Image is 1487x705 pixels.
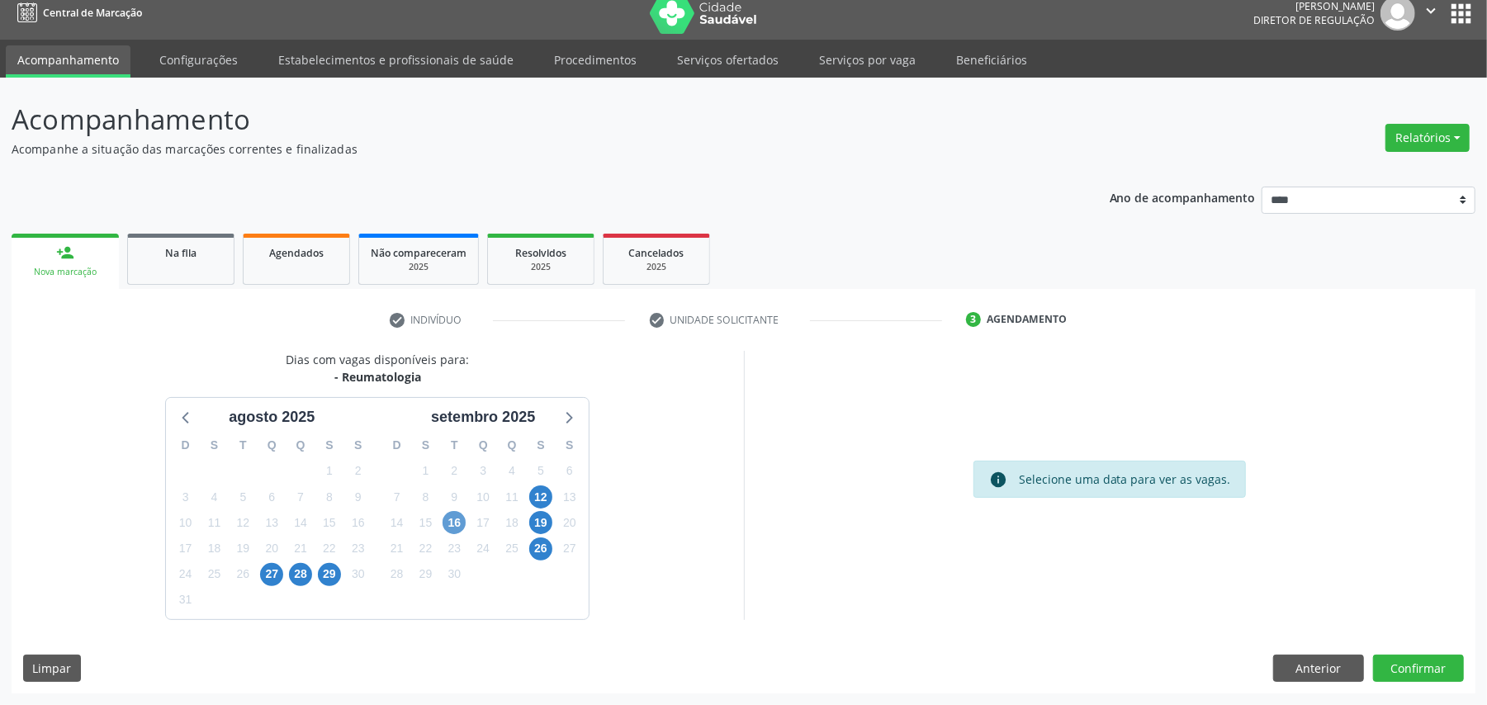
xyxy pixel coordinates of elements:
[500,485,523,509] span: quinta-feira, 11 de setembro de 2025
[231,485,254,509] span: terça-feira, 5 de agosto de 2025
[23,266,107,278] div: Nova marcação
[231,511,254,534] span: terça-feira, 12 de agosto de 2025
[174,563,197,586] span: domingo, 24 de agosto de 2025
[515,246,566,260] span: Resolvidos
[371,246,466,260] span: Não compareceram
[260,485,283,509] span: quarta-feira, 6 de agosto de 2025
[1422,2,1440,20] i: 
[12,99,1036,140] p: Acompanhamento
[1253,13,1375,27] span: Diretor de regulação
[267,45,525,74] a: Estabelecimentos e profissionais de saúde
[289,511,312,534] span: quinta-feira, 14 de agosto de 2025
[945,45,1039,74] a: Beneficiários
[443,563,466,586] span: terça-feira, 30 de setembro de 2025
[558,460,581,483] span: sábado, 6 de setembro de 2025
[558,537,581,561] span: sábado, 27 de setembro de 2025
[343,433,372,458] div: S
[966,312,981,327] div: 3
[386,537,409,561] span: domingo, 21 de setembro de 2025
[469,433,498,458] div: Q
[529,537,552,561] span: sexta-feira, 26 de setembro de 2025
[318,537,341,561] span: sexta-feira, 22 de agosto de 2025
[989,471,1007,489] i: info
[386,485,409,509] span: domingo, 7 de setembro de 2025
[443,460,466,483] span: terça-feira, 2 de setembro de 2025
[6,45,130,78] a: Acompanhamento
[665,45,790,74] a: Serviços ofertados
[498,433,527,458] div: Q
[260,563,283,586] span: quarta-feira, 27 de agosto de 2025
[289,537,312,561] span: quinta-feira, 21 de agosto de 2025
[260,511,283,534] span: quarta-feira, 13 de agosto de 2025
[386,511,409,534] span: domingo, 14 de setembro de 2025
[529,511,552,534] span: sexta-feira, 19 de setembro de 2025
[174,485,197,509] span: domingo, 3 de agosto de 2025
[500,261,582,273] div: 2025
[260,537,283,561] span: quarta-feira, 20 de agosto de 2025
[269,246,324,260] span: Agendados
[529,485,552,509] span: sexta-feira, 12 de setembro de 2025
[443,485,466,509] span: terça-feira, 9 de setembro de 2025
[807,45,927,74] a: Serviços por vaga
[558,485,581,509] span: sábado, 13 de setembro de 2025
[289,485,312,509] span: quinta-feira, 7 de agosto de 2025
[174,537,197,561] span: domingo, 17 de agosto de 2025
[414,537,438,561] span: segunda-feira, 22 de setembro de 2025
[23,655,81,683] button: Limpar
[200,433,229,458] div: S
[286,368,469,386] div: - Reumatologia
[414,511,438,534] span: segunda-feira, 15 de setembro de 2025
[287,433,315,458] div: Q
[414,485,438,509] span: segunda-feira, 8 de setembro de 2025
[222,406,321,428] div: agosto 2025
[56,244,74,262] div: person_add
[318,460,341,483] span: sexta-feira, 1 de agosto de 2025
[12,140,1036,158] p: Acompanhe a situação das marcações correntes e finalizadas
[174,589,197,612] span: domingo, 31 de agosto de 2025
[411,433,440,458] div: S
[471,511,495,534] span: quarta-feira, 17 de setembro de 2025
[471,460,495,483] span: quarta-feira, 3 de setembro de 2025
[229,433,258,458] div: T
[171,433,200,458] div: D
[231,563,254,586] span: terça-feira, 26 de agosto de 2025
[203,537,226,561] span: segunda-feira, 18 de agosto de 2025
[414,563,438,586] span: segunda-feira, 29 de setembro de 2025
[203,485,226,509] span: segunda-feira, 4 de agosto de 2025
[231,537,254,561] span: terça-feira, 19 de agosto de 2025
[555,433,584,458] div: S
[1385,124,1470,152] button: Relatórios
[43,6,142,20] span: Central de Marcação
[500,511,523,534] span: quinta-feira, 18 de setembro de 2025
[289,563,312,586] span: quinta-feira, 28 de agosto de 2025
[414,460,438,483] span: segunda-feira, 1 de setembro de 2025
[987,312,1067,327] div: Agendamento
[318,563,341,586] span: sexta-feira, 29 de agosto de 2025
[386,563,409,586] span: domingo, 28 de setembro de 2025
[1373,655,1464,683] button: Confirmar
[542,45,648,74] a: Procedimentos
[440,433,469,458] div: T
[318,511,341,534] span: sexta-feira, 15 de agosto de 2025
[318,485,341,509] span: sexta-feira, 8 de agosto de 2025
[558,511,581,534] span: sábado, 20 de setembro de 2025
[1273,655,1364,683] button: Anterior
[165,246,197,260] span: Na fila
[1019,471,1231,489] div: Selecione uma data para ver as vagas.
[500,537,523,561] span: quinta-feira, 25 de setembro de 2025
[347,511,370,534] span: sábado, 16 de agosto de 2025
[258,433,287,458] div: Q
[371,261,466,273] div: 2025
[347,563,370,586] span: sábado, 30 de agosto de 2025
[203,563,226,586] span: segunda-feira, 25 de agosto de 2025
[529,460,552,483] span: sexta-feira, 5 de setembro de 2025
[471,537,495,561] span: quarta-feira, 24 de setembro de 2025
[471,485,495,509] span: quarta-feira, 10 de setembro de 2025
[382,433,411,458] div: D
[615,261,698,273] div: 2025
[347,537,370,561] span: sábado, 23 de agosto de 2025
[500,460,523,483] span: quinta-feira, 4 de setembro de 2025
[424,406,542,428] div: setembro 2025
[629,246,684,260] span: Cancelados
[347,485,370,509] span: sábado, 9 de agosto de 2025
